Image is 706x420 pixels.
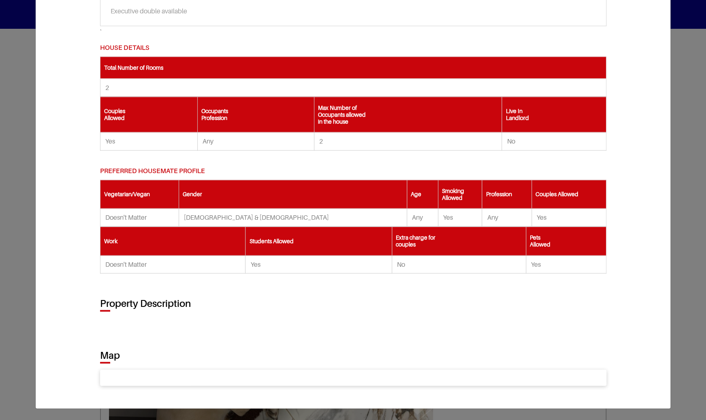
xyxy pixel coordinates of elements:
td: No [392,255,526,273]
h5: Preferred Housemate Profile [100,167,606,174]
th: Smoking Allowed [438,180,482,208]
td: Yes [245,255,392,273]
td: Yes [531,208,606,226]
th: Max Number of Occupants allowed in the house [314,96,502,132]
td: Any [482,208,531,226]
th: Total Number of Rooms [100,56,606,78]
th: Occupants Profession [197,96,314,132]
td: 2 [100,78,606,96]
th: Students Allowed [245,227,392,255]
td: Yes [438,208,482,226]
h3: Map [100,349,606,361]
td: Yes [100,132,197,150]
h3: Property Description [100,298,606,309]
th: Extra charge for couples [392,227,526,255]
th: Couples Allowed [531,180,606,208]
td: Any [407,208,438,226]
th: Profession [482,180,531,208]
td: Doesn't Matter [100,255,245,273]
td: Yes [526,255,606,273]
th: Vegetarian/Vegan [100,180,179,208]
td: Doesn't Matter [100,208,179,226]
h5: House Details [100,43,606,51]
th: Gender [179,180,407,208]
td: Any [197,132,314,150]
td: 2 [314,132,502,150]
th: Pets Allowed [526,227,606,255]
td: No [502,132,606,150]
th: Couples Allowed [100,96,197,132]
th: Age [407,180,438,208]
th: Work [100,227,245,255]
th: Live In Landlord [502,96,606,132]
td: [DEMOGRAPHIC_DATA] & [DEMOGRAPHIC_DATA] [179,208,407,226]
